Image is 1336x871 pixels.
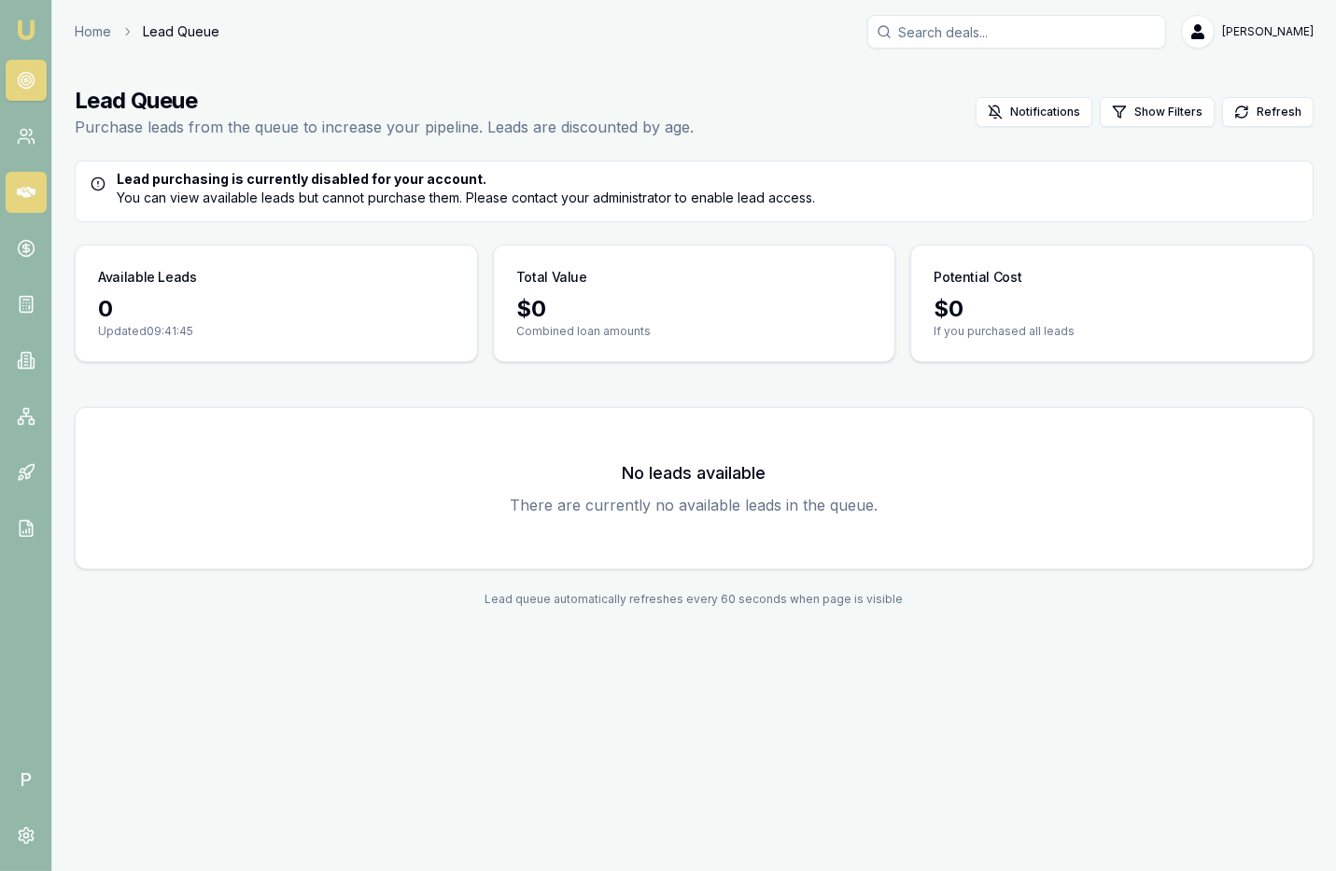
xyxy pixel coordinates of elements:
[75,22,219,41] nav: breadcrumb
[75,86,694,116] h1: Lead Queue
[867,15,1166,49] input: Search deals
[98,494,1290,516] p: There are currently no available leads in the queue.
[75,592,1314,607] div: Lead queue automatically refreshes every 60 seconds when page is visible
[934,324,1290,339] p: If you purchased all leads
[75,22,111,41] a: Home
[117,171,486,187] strong: Lead purchasing is currently disabled for your account.
[976,97,1092,127] button: Notifications
[1222,97,1314,127] button: Refresh
[6,759,47,800] span: P
[934,294,1290,324] div: $ 0
[143,22,219,41] span: Lead Queue
[516,294,873,324] div: $ 0
[91,170,1298,207] div: You can view available leads but cannot purchase them. Please contact your administrator to enabl...
[75,116,694,138] p: Purchase leads from the queue to increase your pipeline. Leads are discounted by age.
[934,268,1021,287] h3: Potential Cost
[516,268,587,287] h3: Total Value
[1100,97,1215,127] button: Show Filters
[98,268,197,287] h3: Available Leads
[98,294,455,324] div: 0
[98,460,1290,486] h3: No leads available
[516,324,873,339] p: Combined loan amounts
[15,19,37,41] img: emu-icon-u.png
[1222,24,1314,39] span: [PERSON_NAME]
[98,324,455,339] p: Updated 09:41:45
